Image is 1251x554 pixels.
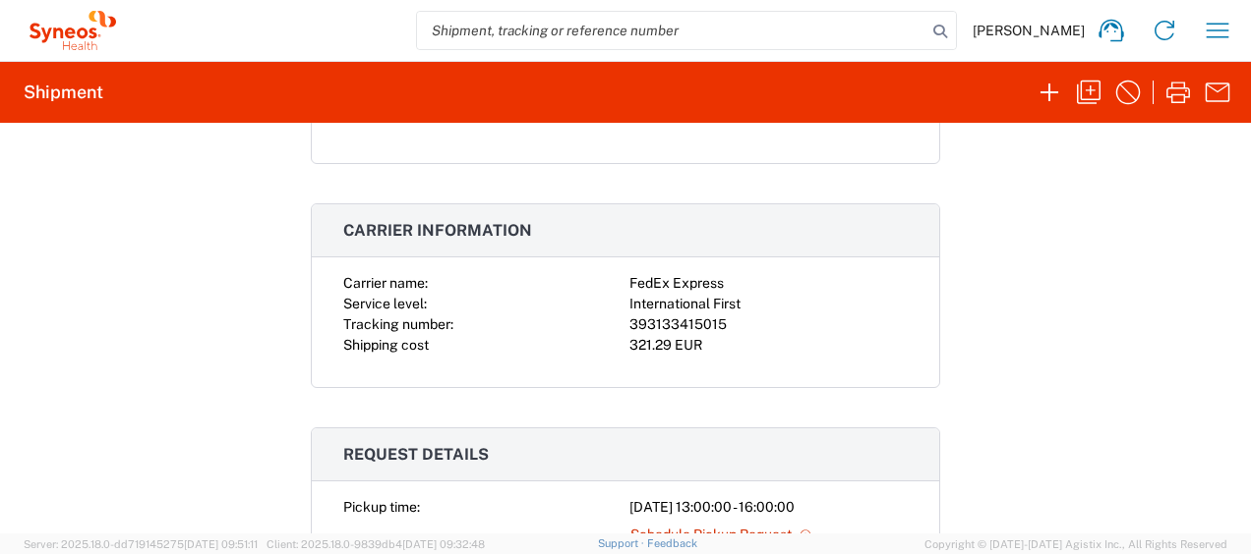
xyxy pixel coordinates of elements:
span: Request details [343,445,489,464]
h2: Shipment [24,81,103,104]
div: FedEx Express [629,273,908,294]
div: [DATE] 13:00:00 - 16:00:00 [629,497,908,518]
div: 321.29 EUR [629,335,908,356]
span: Copyright © [DATE]-[DATE] Agistix Inc., All Rights Reserved [924,535,1227,553]
span: Pickup time: [343,499,420,515]
span: [DATE] 09:32:48 [402,538,485,550]
span: Client: 2025.18.0-9839db4 [267,538,485,550]
span: Server: 2025.18.0-dd719145275 [24,538,258,550]
span: Carrier name: [343,275,428,291]
a: Support [598,537,647,549]
div: International First [629,294,908,314]
input: Shipment, tracking or reference number [417,12,926,49]
span: [PERSON_NAME] [973,22,1085,39]
span: Service level: [343,296,427,311]
a: Feedback [647,537,697,549]
span: Carrier information [343,221,532,240]
div: 393133415015 [629,314,908,335]
span: Tracking number: [343,316,453,332]
span: Shipping cost [343,337,429,353]
a: Schedule Pickup Request [629,518,813,552]
span: [DATE] 09:51:11 [184,538,258,550]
